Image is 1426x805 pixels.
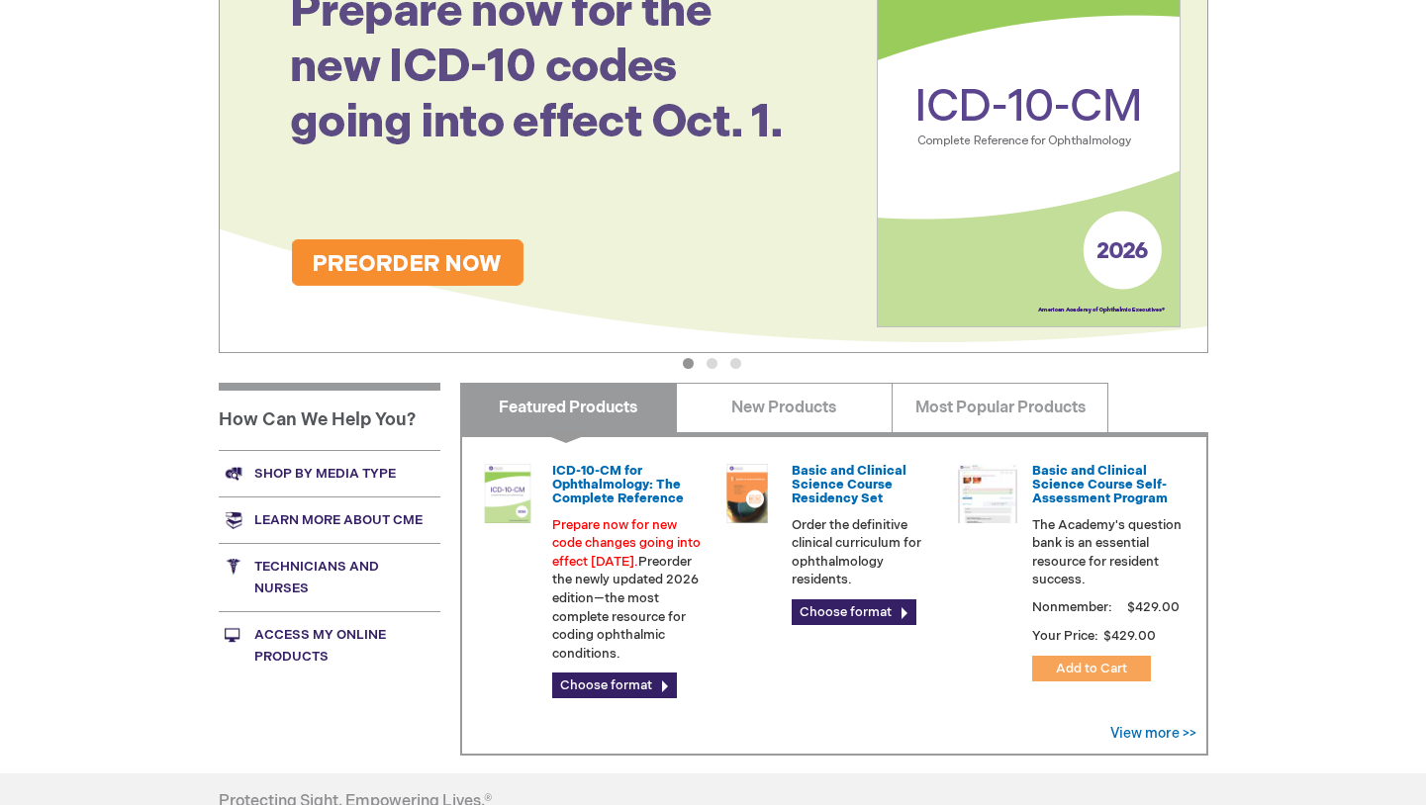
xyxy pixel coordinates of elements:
a: New Products [676,383,893,432]
a: Access My Online Products [219,611,440,679]
button: 2 of 3 [707,358,717,369]
a: Most Popular Products [892,383,1108,432]
span: $429.00 [1101,628,1159,644]
span: Add to Cart [1056,661,1127,676]
a: ICD-10-CM for Ophthalmology: The Complete Reference [552,463,684,507]
a: Basic and Clinical Science Course Self-Assessment Program [1032,463,1168,507]
a: Featured Products [460,383,677,432]
p: Order the definitive clinical curriculum for ophthalmology residents. [792,516,942,589]
strong: Nonmember: [1032,595,1112,620]
a: View more >> [1110,725,1196,742]
img: bcscself_20.jpg [958,464,1017,523]
a: Choose format [552,672,677,698]
p: The Academy's question bank is an essential resource for resident success. [1032,516,1183,589]
img: 0120008u_42.png [478,464,537,523]
a: Learn more about CME [219,496,440,543]
a: Choose format [792,599,916,625]
a: Basic and Clinical Science Course Residency Set [792,463,906,507]
font: Prepare now for new code changes going into effect [DATE]. [552,517,701,570]
strong: Your Price: [1032,628,1098,644]
button: 3 of 3 [730,358,741,369]
a: Technicians and nurses [219,543,440,611]
span: $429.00 [1124,599,1183,615]
h1: How Can We Help You? [219,383,440,450]
p: Preorder the newly updated 2026 edition—the most complete resource for coding ophthalmic conditions. [552,516,703,664]
button: 1 of 3 [683,358,694,369]
img: 02850963u_47.png [717,464,777,523]
a: Shop by media type [219,450,440,496]
button: Add to Cart [1032,656,1151,681]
